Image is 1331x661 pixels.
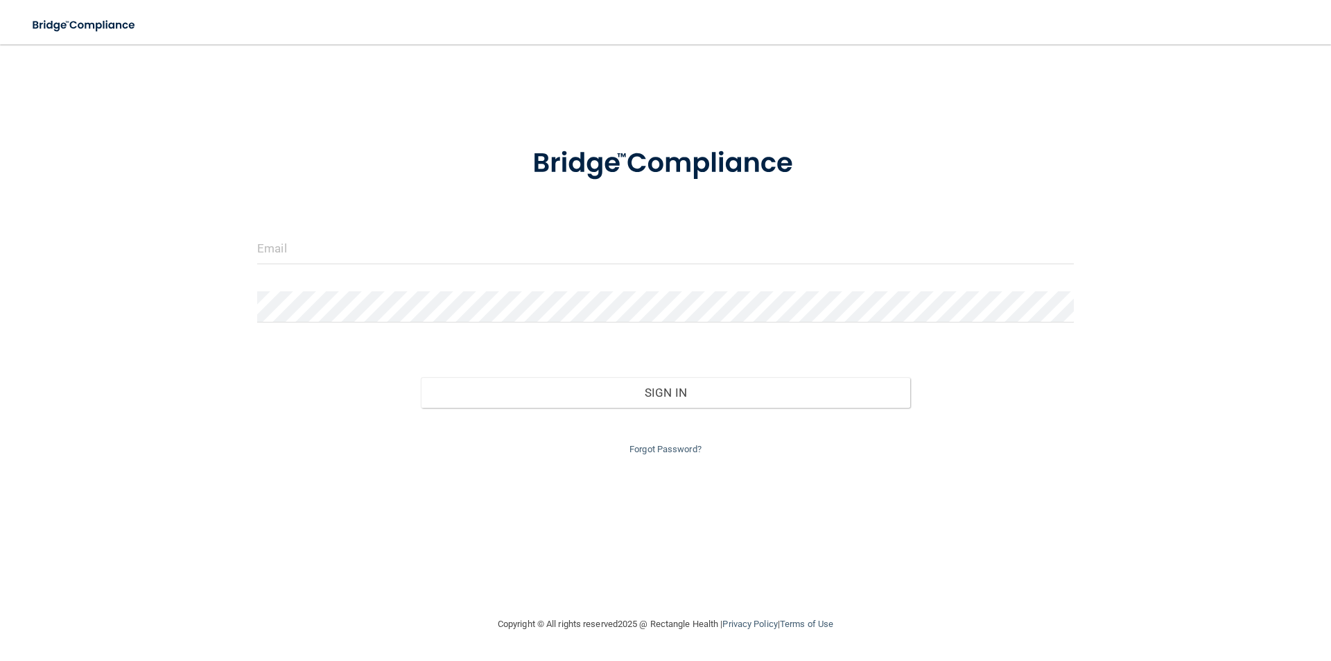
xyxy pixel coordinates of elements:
[780,619,833,629] a: Terms of Use
[412,602,919,646] div: Copyright © All rights reserved 2025 @ Rectangle Health | |
[504,128,827,200] img: bridge_compliance_login_screen.278c3ca4.svg
[257,233,1074,264] input: Email
[629,444,702,454] a: Forgot Password?
[421,377,911,408] button: Sign In
[21,11,148,40] img: bridge_compliance_login_screen.278c3ca4.svg
[722,619,777,629] a: Privacy Policy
